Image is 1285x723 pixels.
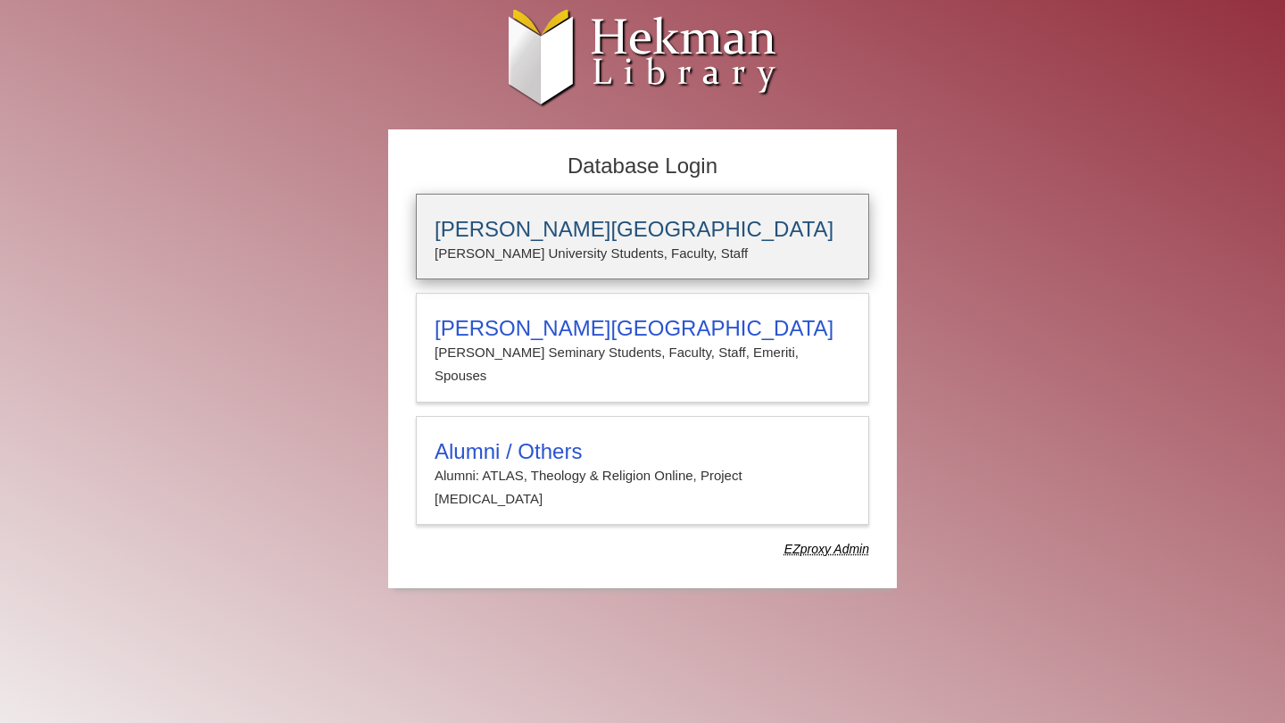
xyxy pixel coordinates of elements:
[435,217,850,242] h3: [PERSON_NAME][GEOGRAPHIC_DATA]
[435,439,850,464] h3: Alumni / Others
[407,148,878,185] h2: Database Login
[416,194,869,279] a: [PERSON_NAME][GEOGRAPHIC_DATA][PERSON_NAME] University Students, Faculty, Staff
[435,439,850,511] summary: Alumni / OthersAlumni: ATLAS, Theology & Religion Online, Project [MEDICAL_DATA]
[435,242,850,265] p: [PERSON_NAME] University Students, Faculty, Staff
[784,542,869,556] dfn: Use Alumni login
[435,316,850,341] h3: [PERSON_NAME][GEOGRAPHIC_DATA]
[435,341,850,388] p: [PERSON_NAME] Seminary Students, Faculty, Staff, Emeriti, Spouses
[435,464,850,511] p: Alumni: ATLAS, Theology & Religion Online, Project [MEDICAL_DATA]
[416,293,869,403] a: [PERSON_NAME][GEOGRAPHIC_DATA][PERSON_NAME] Seminary Students, Faculty, Staff, Emeriti, Spouses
